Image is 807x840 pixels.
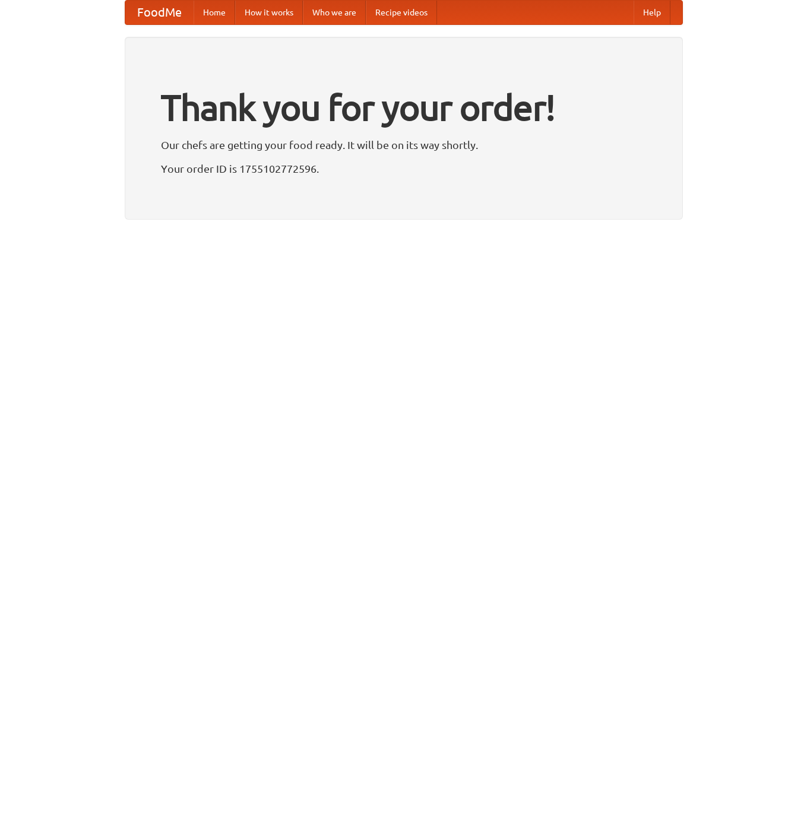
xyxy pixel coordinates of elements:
a: Who we are [303,1,366,24]
p: Our chefs are getting your food ready. It will be on its way shortly. [161,136,647,154]
a: Recipe videos [366,1,437,24]
a: Home [194,1,235,24]
a: How it works [235,1,303,24]
h1: Thank you for your order! [161,79,647,136]
a: FoodMe [125,1,194,24]
p: Your order ID is 1755102772596. [161,160,647,177]
a: Help [634,1,670,24]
